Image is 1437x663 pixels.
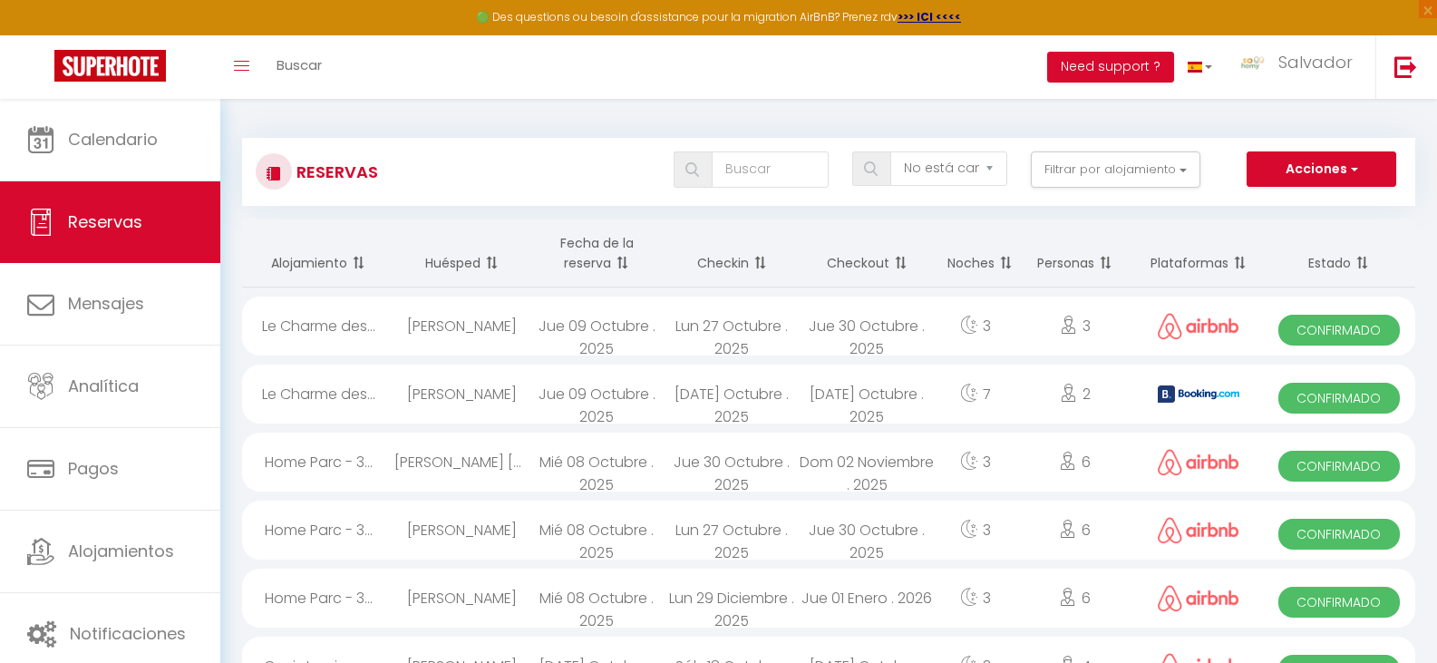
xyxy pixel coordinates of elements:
[68,457,119,480] span: Pagos
[1133,219,1262,288] th: Sort by channel
[277,55,322,74] span: Buscar
[1031,151,1200,188] button: Filtrar por alojamiento
[529,219,665,288] th: Sort by booking date
[68,540,174,562] span: Alojamientos
[68,292,144,315] span: Mensajes
[394,219,529,288] th: Sort by guest
[898,9,961,24] a: >>> ICI <<<<
[1278,51,1353,73] span: Salvador
[665,219,800,288] th: Sort by checkin
[1239,54,1267,72] img: ...
[1394,55,1417,78] img: logout
[712,151,829,188] input: Buscar
[54,50,166,82] img: Super Booking
[68,210,142,233] span: Reservas
[68,128,158,151] span: Calendario
[1016,219,1133,288] th: Sort by people
[1247,151,1396,188] button: Acciones
[70,622,186,645] span: Notificaciones
[292,151,378,192] h3: Reservas
[1263,219,1415,288] th: Sort by status
[934,219,1016,288] th: Sort by nights
[800,219,935,288] th: Sort by checkout
[1226,35,1375,99] a: ... Salvador
[263,35,335,99] a: Buscar
[242,219,394,288] th: Sort by rentals
[68,375,139,397] span: Analítica
[1047,52,1174,83] button: Need support ?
